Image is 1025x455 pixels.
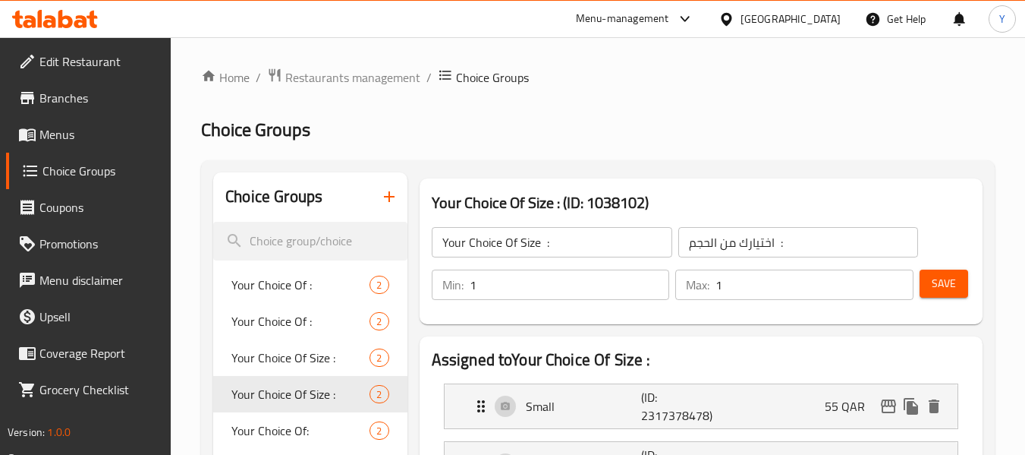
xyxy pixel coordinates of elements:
[213,376,407,412] div: Your Choice Of Size :2
[370,278,388,292] span: 2
[825,397,877,416] p: 55 QAR
[201,68,995,87] nav: breadcrumb
[6,80,171,116] a: Branches
[740,11,841,27] div: [GEOGRAPHIC_DATA]
[231,385,369,403] span: Your Choice Of Size :
[6,226,171,262] a: Promotions
[923,395,945,418] button: delete
[999,11,1005,27] span: Y
[225,185,322,208] h2: Choice Groups
[6,335,171,371] a: Coverage Report
[442,276,464,294] p: Min:
[369,422,388,440] div: Choices
[370,351,388,365] span: 2
[6,299,171,335] a: Upsell
[256,68,261,87] li: /
[231,312,369,330] span: Your Choice Of :
[39,125,159,144] span: Menus
[432,191,970,215] h3: Your Choice Of Size : (ID: 1038102)
[6,43,171,80] a: Edit Restaurant
[39,271,159,289] span: Menu disclaimer
[426,68,432,87] li: /
[42,162,159,180] span: Choice Groups
[213,267,407,303] div: Your Choice Of :2
[6,189,171,226] a: Coupons
[231,349,369,367] span: Your Choice Of Size :
[686,276,709,294] p: Max:
[39,235,159,253] span: Promotions
[877,395,900,418] button: edit
[370,424,388,438] span: 2
[900,395,923,418] button: duplicate
[213,222,407,261] input: search
[526,397,642,416] p: Small
[6,371,171,408] a: Grocery Checklist
[456,68,529,87] span: Choice Groups
[370,314,388,329] span: 2
[6,153,171,189] a: Choice Groups
[213,303,407,340] div: Your Choice Of :2
[369,276,388,294] div: Choices
[369,312,388,330] div: Choices
[432,378,970,435] li: Expand
[213,412,407,449] div: Your Choice Of:2
[213,340,407,376] div: Your Choice Of Size :2
[6,262,171,299] a: Menu disclaimer
[369,349,388,367] div: Choices
[47,422,71,442] span: 1.0.0
[370,387,388,402] span: 2
[432,349,970,371] h2: Assigned to Your Choice Of Size :
[231,422,369,440] span: Your Choice Of:
[932,274,956,293] span: Save
[201,112,310,147] span: Choice Groups
[39,198,159,216] span: Coupons
[576,10,669,28] div: Menu-management
[39,308,159,326] span: Upsell
[201,68,250,87] a: Home
[641,388,718,425] p: (ID: 2317378478)
[39,52,159,71] span: Edit Restaurant
[8,422,45,442] span: Version:
[267,68,420,87] a: Restaurants management
[920,270,968,298] button: Save
[285,68,420,87] span: Restaurants management
[39,89,159,107] span: Branches
[445,384,957,428] div: Expand
[39,381,159,399] span: Grocery Checklist
[369,385,388,403] div: Choices
[39,344,159,362] span: Coverage Report
[231,276,369,294] span: Your Choice Of :
[6,116,171,153] a: Menus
